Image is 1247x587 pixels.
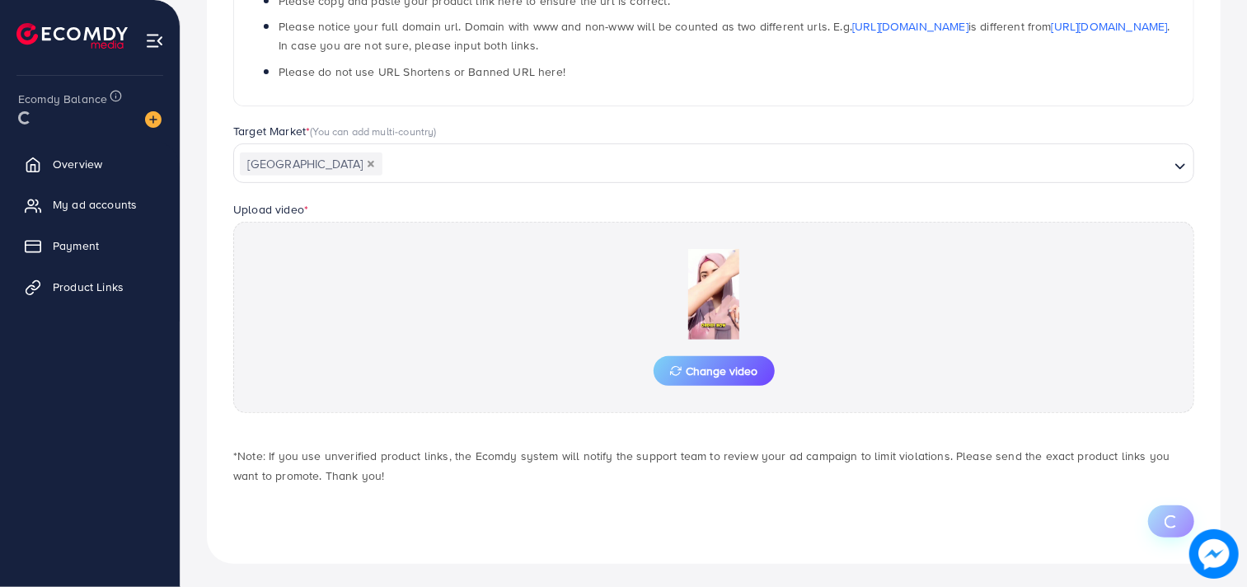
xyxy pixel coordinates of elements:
span: [GEOGRAPHIC_DATA] [240,153,382,176]
span: My ad accounts [53,196,137,213]
span: (You can add multi-country) [310,124,436,139]
a: [URL][DOMAIN_NAME] [1052,18,1168,35]
a: My ad accounts [12,188,167,221]
span: Product Links [53,279,124,295]
span: Payment [53,237,99,254]
span: Overview [53,156,102,172]
img: Preview Image [631,249,796,340]
button: Deselect Pakistan [367,160,375,168]
span: Change video [670,365,758,377]
img: image [145,111,162,128]
a: [URL][DOMAIN_NAME] [852,18,968,35]
p: *Note: If you use unverified product links, the Ecomdy system will notify the support team to rev... [233,446,1194,486]
img: menu [145,31,164,50]
a: Payment [12,229,167,262]
a: Overview [12,148,167,181]
div: Search for option [233,143,1194,183]
span: Please do not use URL Shortens or Banned URL here! [279,63,565,80]
span: Ecomdy Balance [18,91,107,107]
input: Search for option [384,152,1168,177]
label: Upload video [233,201,308,218]
span: Please notice your full domain url. Domain with www and non-www will be counted as two different ... [279,18,1170,54]
label: Target Market [233,123,437,139]
img: image [1189,529,1239,579]
button: Change video [654,356,775,386]
img: logo [16,23,128,49]
a: Product Links [12,270,167,303]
